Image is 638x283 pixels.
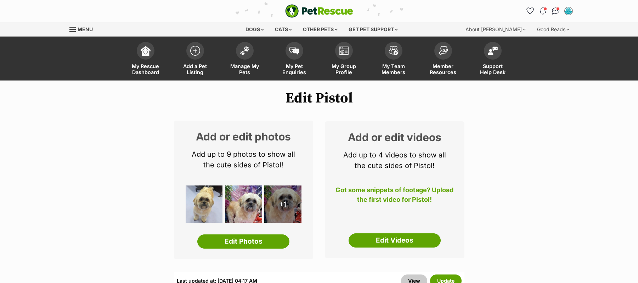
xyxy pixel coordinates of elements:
a: Member Resources [418,38,468,81]
span: Menu [78,26,93,32]
img: pet-enquiries-icon-7e3ad2cf08bfb03b45e93fb7055b45f3efa6380592205ae92323e6603595dc1f.svg [289,47,299,55]
span: Member Resources [427,63,459,75]
img: help-desk-icon-fdf02630f3aa405de69fd3d07c3f3aa587a6932b1a1747fa1d2bba05be0121f9.svg [488,46,498,55]
a: Manage My Pets [220,38,270,81]
div: Cats [270,22,297,37]
span: My Rescue Dashboard [130,63,162,75]
h2: Add or edit photos [185,131,303,142]
a: Edit Videos [349,233,441,248]
a: PetRescue [285,4,353,18]
a: My Rescue Dashboard [121,38,170,81]
h2: Add or edit videos [335,132,454,143]
button: My account [563,5,574,17]
a: My Pet Enquiries [270,38,319,81]
img: manage-my-pets-icon-02211641906a0b7f246fdf0571729dbe1e7629f14944591b6c1af311fb30b64b.svg [240,46,250,55]
span: My Team Members [378,63,410,75]
a: My Team Members [369,38,418,81]
a: Menu [69,22,98,35]
div: Dogs [241,22,269,37]
span: My Pet Enquiries [278,63,310,75]
img: chat-41dd97257d64d25036548639549fe6c8038ab92f7586957e7f3b1b290dea8141.svg [552,7,559,15]
span: Support Help Desk [477,63,509,75]
img: group-profile-icon-3fa3cf56718a62981997c0bc7e787c4b2cf8bcc04b72c1350f741eb67cf2f40e.svg [339,46,349,55]
p: Add up to 4 videos to show all the cute sides of Pistol! [335,150,454,171]
p: Got some snippets of footage? Upload the first video for Pistol! [335,185,454,209]
span: Add a Pet Listing [179,63,211,75]
div: Get pet support [344,22,403,37]
span: My Group Profile [328,63,360,75]
a: Favourites [525,5,536,17]
img: dashboard-icon-eb2f2d2d3e046f16d808141f083e7271f6b2e854fb5c12c21221c1fb7104beca.svg [141,46,151,56]
img: logo-e224e6f780fb5917bec1dbf3a21bbac754714ae5b6737aabdf751b685950b380.svg [285,4,353,18]
p: Add up to 9 photos to show all the cute sides of Pistol! [185,149,303,170]
img: member-resources-icon-8e73f808a243e03378d46382f2149f9095a855e16c252ad45f914b54edf8863c.svg [438,46,448,55]
a: Edit Photos [197,234,289,249]
div: About [PERSON_NAME] [461,22,531,37]
span: Manage My Pets [229,63,261,75]
ul: Account quick links [525,5,574,17]
img: Kathleen Keefe profile pic [565,7,572,15]
img: team-members-icon-5396bd8760b3fe7c0b43da4ab00e1e3bb1a5d9ba89233759b79545d2d3fc5d0d.svg [389,46,399,55]
button: Notifications [537,5,549,17]
a: Conversations [550,5,561,17]
a: Support Help Desk [468,38,518,81]
img: add-pet-listing-icon-0afa8454b4691262ce3f59096e99ab1cd57d4a30225e0717b998d2c9b9846f56.svg [190,46,200,56]
div: +1 [264,185,301,223]
div: Good Reads [532,22,574,37]
a: Add a Pet Listing [170,38,220,81]
img: notifications-46538b983faf8c2785f20acdc204bb7945ddae34d4c08c2a6579f10ce5e182be.svg [540,7,546,15]
div: Other pets [298,22,343,37]
a: My Group Profile [319,38,369,81]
